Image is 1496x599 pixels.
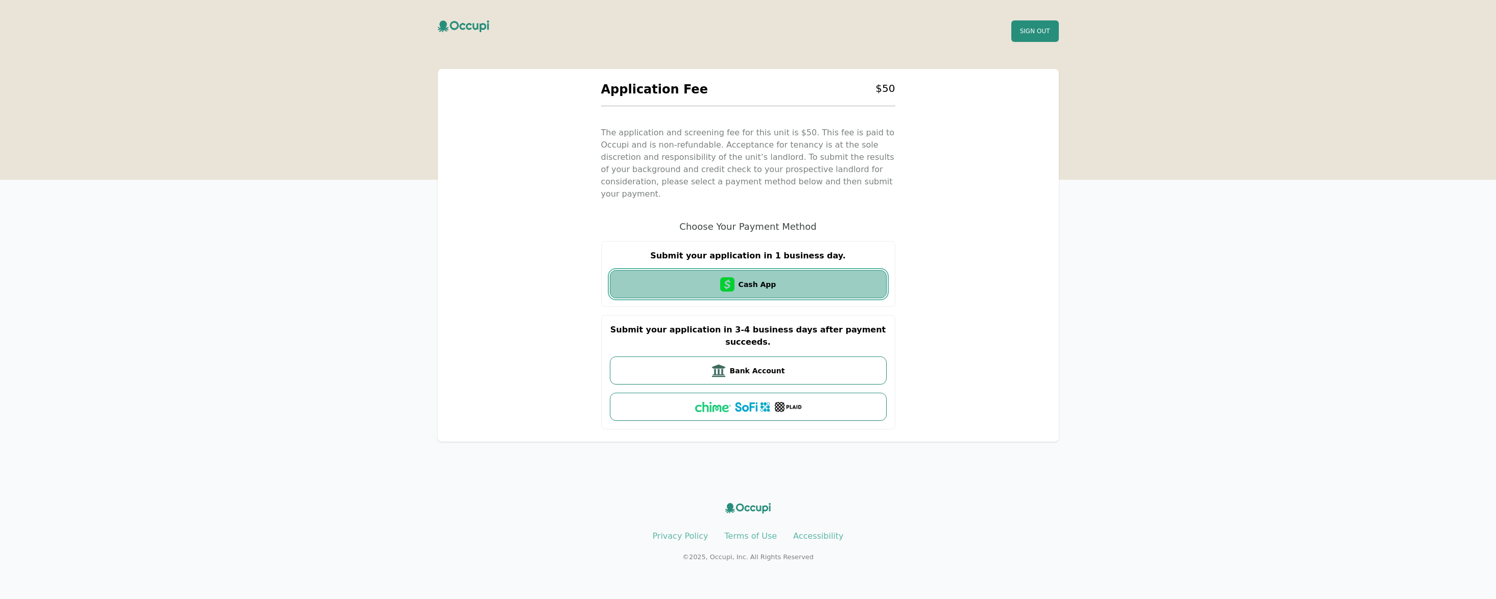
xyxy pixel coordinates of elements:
small: © 2025 , Occupi, Inc. All Rights Reserved [682,553,814,561]
a: Accessibility [793,531,843,541]
img: Chime logo [695,402,731,412]
p: Submit your application in 3-4 business days after payment succeeds. [610,324,887,348]
p: Submit your application in 1 business day. [610,250,887,262]
button: Bank via Plaid [610,393,887,421]
button: Cash App [610,270,887,298]
h2: Application Fee [601,81,708,98]
a: Privacy Policy [652,531,708,541]
h2: Choose Your Payment Method [679,221,816,233]
button: Bank Account [610,356,887,385]
img: SoFi logo [735,402,771,412]
h2: $ 50 [875,81,895,98]
span: Bank Account [730,366,785,376]
img: Plaid logo [775,402,801,412]
button: Sign Out [1011,20,1059,42]
a: Terms of Use [724,531,777,541]
p: The application and screening fee for this unit is $ 50 . This fee is paid to Occupi and is non-r... [601,127,895,200]
span: Cash App [739,279,776,290]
